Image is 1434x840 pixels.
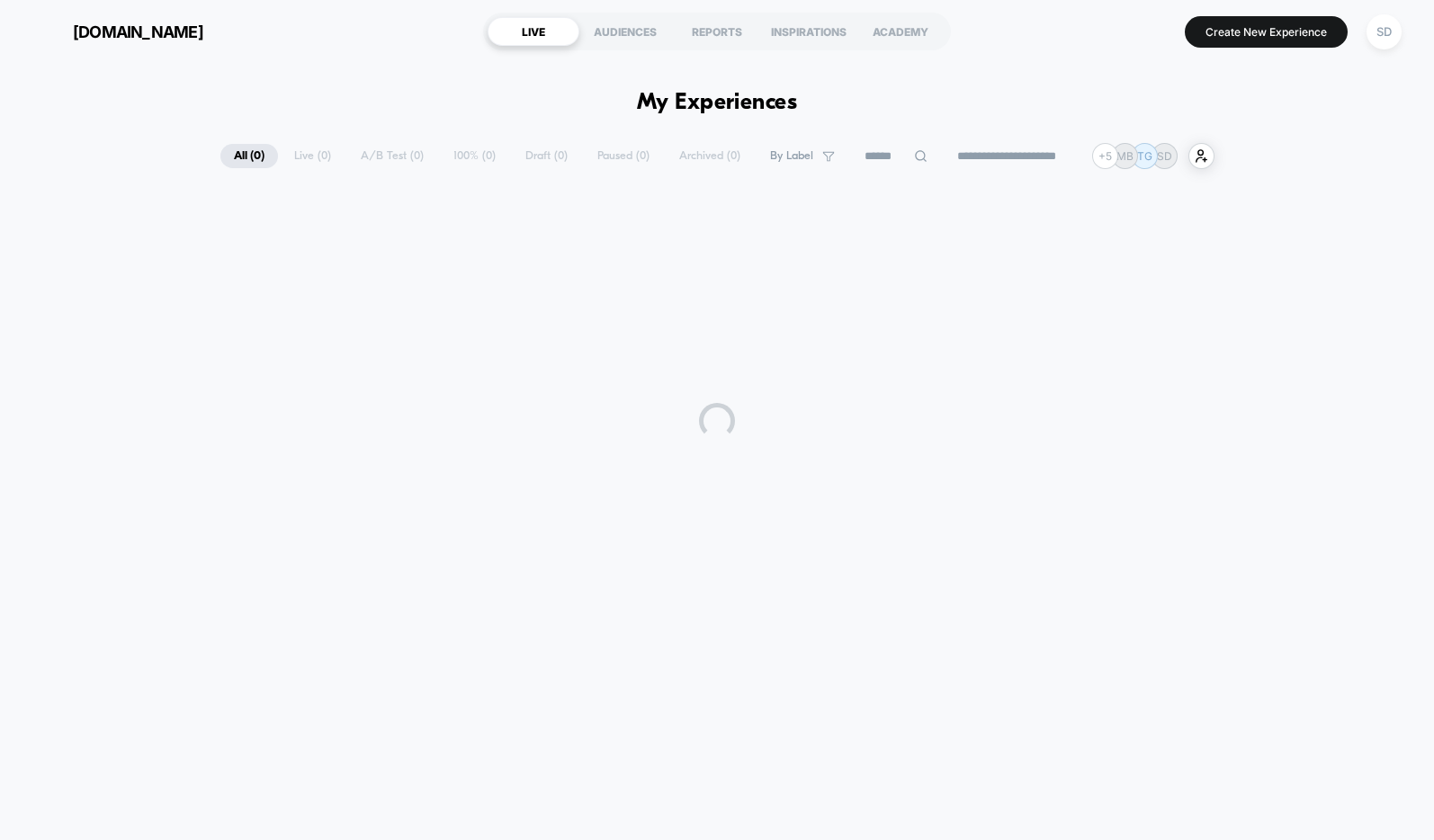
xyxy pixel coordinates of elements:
span: By Label [770,149,813,163]
span: [DOMAIN_NAME] [73,22,203,41]
button: SD [1361,13,1407,50]
div: AUDIENCES [579,17,671,46]
button: [DOMAIN_NAME] [27,17,209,46]
div: SD [1367,14,1402,49]
p: SD [1157,149,1172,163]
div: ACADEMY [855,17,946,46]
div: INSPIRATIONS [763,17,855,46]
h1: My Experiences [637,90,798,116]
p: MB [1116,149,1134,163]
span: All ( 0 ) [220,144,278,168]
div: REPORTS [671,17,763,46]
button: Create New Experience [1185,16,1348,48]
div: + 5 [1092,143,1118,169]
div: LIVE [488,17,579,46]
p: TG [1137,149,1152,163]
